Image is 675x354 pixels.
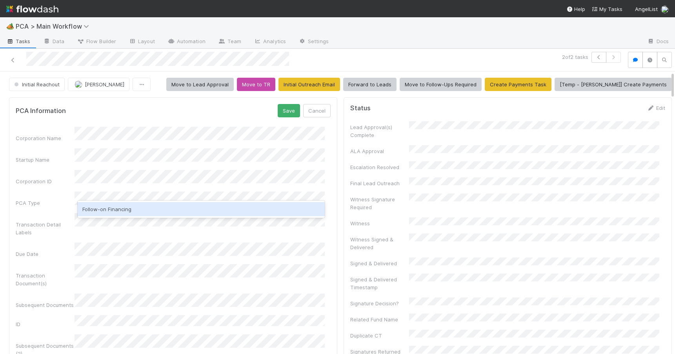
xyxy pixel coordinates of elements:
div: ID [16,320,75,328]
a: Analytics [247,36,292,48]
a: Settings [292,36,335,48]
div: Corporation Name [16,134,75,142]
button: Move to TR [237,78,275,91]
span: 🏕️ [6,23,14,29]
div: Signed & Delivered Timestamp [350,276,409,291]
div: Due Date [16,250,75,258]
a: Edit [647,105,665,111]
button: [PERSON_NAME] [68,78,129,91]
div: Corporation ID [16,177,75,185]
button: Move to Follow-Ups Required [400,78,482,91]
a: Layout [122,36,161,48]
div: Follow-on Financing [78,202,325,216]
h5: PCA Information [16,107,66,115]
div: Transaction Document(s) [16,272,75,287]
img: avatar_dd78c015-5c19-403d-b5d7-976f9c2ba6b3.png [661,5,669,13]
a: My Tasks [591,5,622,13]
div: Transaction Detail Labels [16,221,75,236]
div: Related Fund Name [350,316,409,323]
span: Tasks [6,37,31,45]
div: Final Lead Outreach [350,179,409,187]
a: Automation [161,36,212,48]
div: Lead Approval(s) Complete [350,123,409,139]
button: Save [278,104,300,117]
button: Create Payments Task [485,78,551,91]
div: Escalation Resolved [350,163,409,171]
div: Startup Name [16,156,75,164]
button: Initial Reachout [9,78,65,91]
div: Signed & Delivered [350,259,409,267]
a: Flow Builder [71,36,122,48]
div: Signature Decision? [350,299,409,307]
span: My Tasks [591,6,622,12]
button: Forward to Leads [343,78,397,91]
span: AngelList [635,6,658,12]
a: Data [37,36,71,48]
span: Initial Reachout [13,81,60,88]
span: [PERSON_NAME] [85,81,124,88]
div: Duplicate CT [350,332,409,339]
button: Cancel [303,104,331,117]
img: avatar_dd78c015-5c19-403d-b5d7-976f9c2ba6b3.png [75,80,82,88]
div: PCA Type [16,199,75,207]
div: ALA Approval [350,147,409,155]
div: Witness [350,219,409,227]
div: Witness Signed & Delivered [350,235,409,251]
span: PCA > Main Workflow [16,22,93,30]
a: Docs [641,36,675,48]
span: 2 of 2 tasks [562,53,588,61]
button: Move to Lead Approval [166,78,234,91]
div: Subsequent Documents [16,301,75,309]
button: Initial Outreach Email [278,78,340,91]
h5: Status [350,104,371,112]
span: Flow Builder [77,37,116,45]
div: Witness Signature Required [350,195,409,211]
div: Help [566,5,585,13]
img: logo-inverted-e16ddd16eac7371096b0.svg [6,2,58,16]
a: Team [212,36,247,48]
button: [Temp - [PERSON_NAME]] Create Payments [555,78,672,91]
